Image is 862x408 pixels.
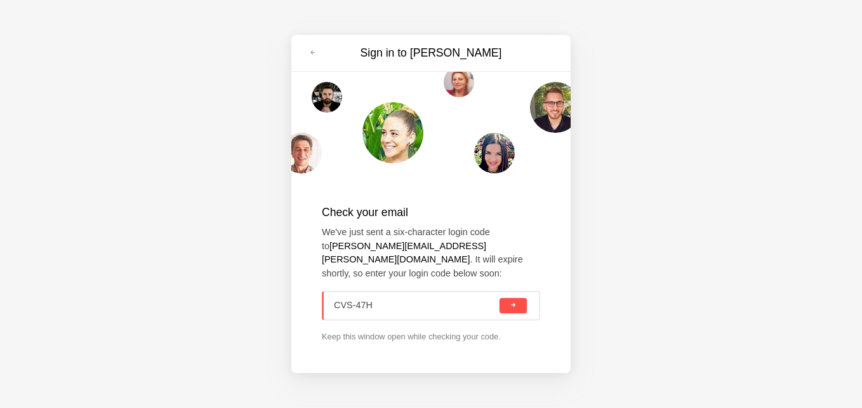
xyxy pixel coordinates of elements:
p: Keep this window open while checking your code. [322,330,540,343]
h3: Sign in to [PERSON_NAME] [324,45,538,61]
p: We've just sent a six-character login code to . It will expire shortly, so enter your login code ... [322,226,540,280]
h2: Check your email [322,204,540,221]
strong: [PERSON_NAME][EMAIL_ADDRESS][PERSON_NAME][DOMAIN_NAME] [322,241,486,265]
input: XXX-XXX [334,292,497,320]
